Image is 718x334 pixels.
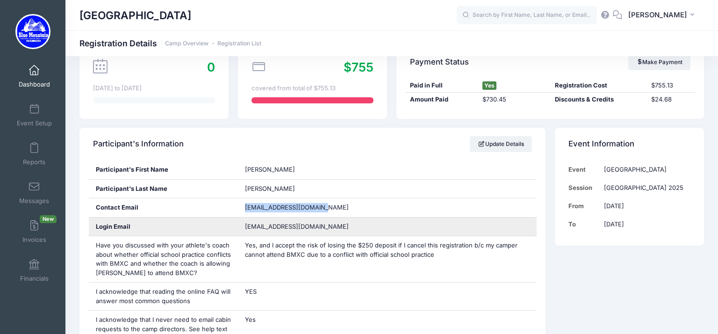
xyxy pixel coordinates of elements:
div: Participant's Last Name [89,180,238,198]
span: Invoices [22,236,46,244]
h4: Payment Status [410,49,469,75]
a: Camp Overview [165,40,208,47]
span: [PERSON_NAME] [245,166,295,173]
div: Amount Paid [405,95,478,104]
span: Yes [245,316,256,323]
span: Event Setup [17,119,52,127]
span: Financials [20,275,49,283]
div: $755.13 [646,81,695,90]
h4: Event Information [568,131,634,158]
div: $24.68 [646,95,695,104]
a: Event Setup [12,99,57,131]
a: Update Details [470,136,532,152]
a: Messages [12,176,57,209]
a: Make Payment [628,54,690,70]
div: Participant's First Name [89,160,238,179]
a: Dashboard [12,60,57,93]
td: Event [568,160,599,179]
td: Session [568,179,599,197]
span: [PERSON_NAME] [245,185,295,192]
div: Contact Email [89,198,238,217]
div: I acknowledge that reading the online FAQ will answer most common questions [89,283,238,310]
h4: Participant's Information [93,131,184,158]
div: Discounts & Credits [550,95,646,104]
div: covered from total of $755.13 [251,84,373,93]
span: YES [245,288,257,295]
a: Registration List [217,40,261,47]
span: [EMAIL_ADDRESS][DOMAIN_NAME] [245,203,349,211]
span: New [40,215,57,223]
span: 0 [207,60,215,74]
td: [DATE] [599,215,690,233]
input: Search by First Name, Last Name, or Email... [457,6,597,25]
img: Blue Mountain Cross Country Camp [15,14,50,49]
td: [GEOGRAPHIC_DATA] [599,160,690,179]
div: Paid in Full [405,81,478,90]
span: [EMAIL_ADDRESS][DOMAIN_NAME] [245,222,362,232]
td: [DATE] [599,197,690,215]
span: Reports [23,158,45,166]
span: [PERSON_NAME] [628,10,687,20]
a: Financials [12,254,57,287]
div: Registration Cost [550,81,646,90]
span: Dashboard [19,80,50,88]
span: $755 [344,60,373,74]
button: [PERSON_NAME] [622,5,704,26]
div: $730.45 [478,95,550,104]
h1: [GEOGRAPHIC_DATA] [79,5,191,26]
a: InvoicesNew [12,215,57,248]
h1: Registration Details [79,38,261,48]
td: From [568,197,599,215]
div: Have you discussed with your athlete's coach about whether official school practice conflicts wit... [89,236,238,282]
td: To [568,215,599,233]
td: [GEOGRAPHIC_DATA] 2025 [599,179,690,197]
span: Yes, and I accept the risk of losing the $250 deposit if I cancel this registration b/c my camper... [245,241,517,258]
span: Messages [19,197,49,205]
div: Login Email [89,218,238,236]
a: Reports [12,138,57,170]
div: [DATE] to [DATE] [93,84,215,93]
span: Yes [482,81,496,90]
